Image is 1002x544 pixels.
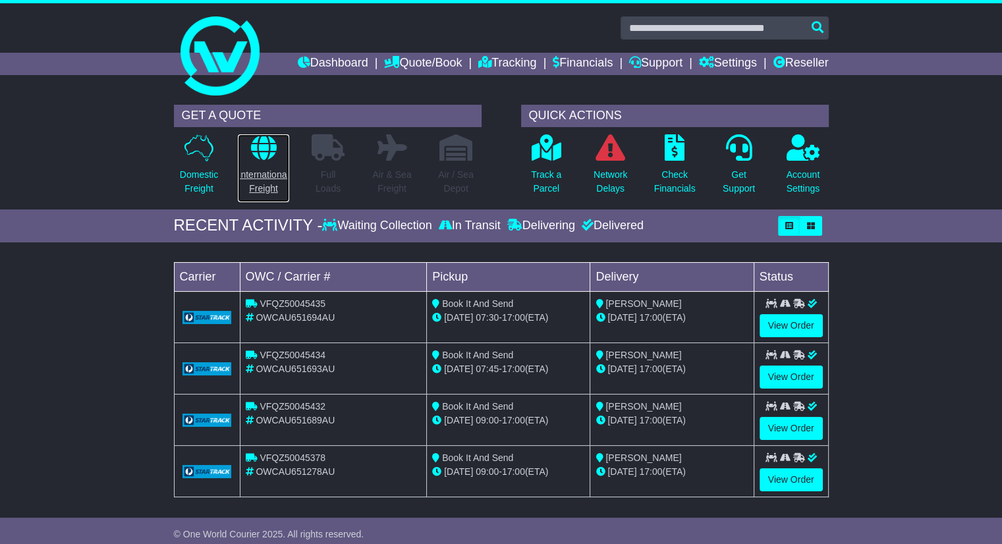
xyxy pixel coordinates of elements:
[578,219,644,233] div: Delivered
[723,168,755,196] p: Get Support
[607,312,636,323] span: [DATE]
[174,529,364,539] span: © One World Courier 2025. All rights reserved.
[760,366,823,389] a: View Order
[476,415,499,425] span: 09:00
[605,401,681,412] span: [PERSON_NAME]
[502,312,525,323] span: 17:00
[760,314,823,337] a: View Order
[607,364,636,374] span: [DATE]
[256,415,335,425] span: OWCAU651689AU
[256,312,335,323] span: OWCAU651694AU
[237,134,289,203] a: InternationalFreight
[174,262,240,291] td: Carrier
[760,468,823,491] a: View Order
[260,452,325,463] span: VFQZ50045378
[502,415,525,425] span: 17:00
[179,134,219,203] a: DomesticFreight
[639,415,662,425] span: 17:00
[444,312,473,323] span: [DATE]
[596,362,748,376] div: (ETA)
[594,168,627,196] p: Network Delays
[438,168,474,196] p: Air / Sea Depot
[182,414,232,427] img: GetCarrierServiceLogo
[182,465,232,478] img: GetCarrierServiceLogo
[639,312,662,323] span: 17:00
[256,364,335,374] span: OWCAU651693AU
[530,134,562,203] a: Track aParcel
[312,168,345,196] p: Full Loads
[174,524,829,543] div: FROM OUR SUPPORT
[240,262,427,291] td: OWC / Carrier #
[442,452,513,463] span: Book It And Send
[432,414,584,427] div: - (ETA)
[502,364,525,374] span: 17:00
[504,219,578,233] div: Delivering
[502,466,525,477] span: 17:00
[444,466,473,477] span: [DATE]
[182,362,232,375] img: GetCarrierServiceLogo
[260,401,325,412] span: VFQZ50045432
[596,414,748,427] div: (ETA)
[322,219,435,233] div: Waiting Collection
[256,466,335,477] span: OWCAU651278AU
[384,53,462,75] a: Quote/Book
[478,53,536,75] a: Tracking
[607,466,636,477] span: [DATE]
[605,298,681,309] span: [PERSON_NAME]
[607,415,636,425] span: [DATE]
[787,168,820,196] p: Account Settings
[238,168,289,196] p: International Freight
[180,168,218,196] p: Domestic Freight
[605,350,681,360] span: [PERSON_NAME]
[754,262,828,291] td: Status
[432,311,584,325] div: - (ETA)
[427,262,590,291] td: Pickup
[593,134,628,203] a: NetworkDelays
[590,262,754,291] td: Delivery
[182,311,232,324] img: GetCarrierServiceLogo
[174,216,323,235] div: RECENT ACTIVITY -
[596,311,748,325] div: (ETA)
[639,364,662,374] span: 17:00
[773,53,828,75] a: Reseller
[442,298,513,309] span: Book It And Send
[260,350,325,360] span: VFQZ50045434
[629,53,682,75] a: Support
[476,312,499,323] span: 07:30
[760,417,823,440] a: View Order
[432,362,584,376] div: - (ETA)
[298,53,368,75] a: Dashboard
[639,466,662,477] span: 17:00
[444,364,473,374] span: [DATE]
[476,466,499,477] span: 09:00
[435,219,504,233] div: In Transit
[654,168,696,196] p: Check Financials
[442,350,513,360] span: Book It And Send
[722,134,756,203] a: GetSupport
[444,415,473,425] span: [DATE]
[372,168,411,196] p: Air & Sea Freight
[260,298,325,309] span: VFQZ50045435
[174,105,482,127] div: GET A QUOTE
[531,168,561,196] p: Track a Parcel
[605,452,681,463] span: [PERSON_NAME]
[654,134,696,203] a: CheckFinancials
[432,465,584,479] div: - (ETA)
[476,364,499,374] span: 07:45
[699,53,757,75] a: Settings
[442,401,513,412] span: Book It And Send
[786,134,821,203] a: AccountSettings
[521,105,829,127] div: QUICK ACTIONS
[553,53,613,75] a: Financials
[596,465,748,479] div: (ETA)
